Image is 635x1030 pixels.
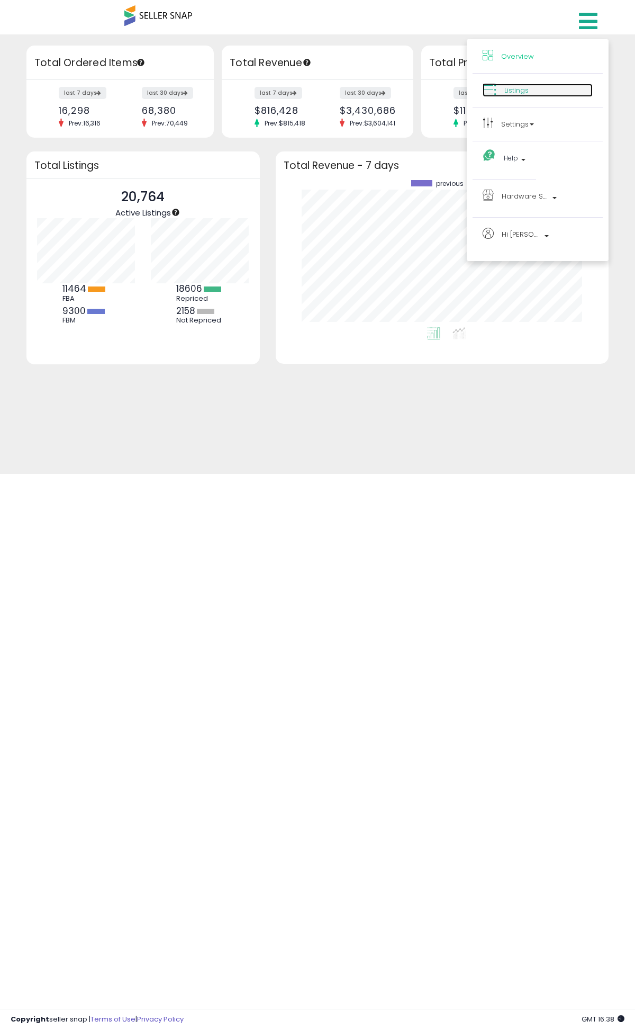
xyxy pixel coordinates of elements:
a: Hi [PERSON_NAME] [483,228,593,250]
span: Prev: 70,449 [147,119,193,128]
h3: Total Listings [34,162,252,169]
h3: Total Revenue [230,56,405,70]
span: Hardware Sales Inc. [502,190,549,203]
div: Repriced [176,294,224,303]
div: 16,298 [59,105,112,116]
span: previous [436,180,464,187]
div: Not Repriced [176,316,224,325]
h3: Total Revenue - 7 days [284,162,601,169]
p: 20,764 [115,187,171,207]
span: Overview [501,51,534,61]
label: last 30 days [142,87,193,99]
a: Settings [483,118,593,131]
h3: Total Ordered Items [34,56,206,70]
label: last 7 days [255,87,302,99]
b: 2158 [176,304,195,317]
b: 11464 [62,282,86,295]
span: Prev: $107,570 [458,119,511,128]
b: 9300 [62,304,86,317]
div: $3,430,686 [340,105,395,116]
a: Hardware Sales Inc. [483,190,593,207]
a: Help [483,151,526,169]
h3: Total Profit [429,56,601,70]
span: Hi [PERSON_NAME] [502,228,541,241]
div: $816,428 [255,105,310,116]
span: Listings [504,85,529,95]
div: Tooltip anchor [302,58,312,67]
label: last 30 days [340,87,391,99]
span: Help [504,151,518,165]
i: Get Help [483,149,496,162]
div: FBM [62,316,110,325]
label: last 7 days [59,87,106,99]
label: last 7 days [453,87,501,99]
div: $110,592 [453,105,507,116]
a: Overview [483,50,593,63]
span: Prev: 16,316 [63,119,106,128]
b: 18606 [176,282,202,295]
div: 68,380 [142,105,195,116]
div: Tooltip anchor [171,208,180,217]
span: Prev: $815,418 [259,119,311,128]
a: Listings [483,84,593,97]
div: Tooltip anchor [136,58,146,67]
span: Active Listings [115,207,171,218]
div: FBA [62,294,110,303]
span: Prev: $3,604,141 [344,119,401,128]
